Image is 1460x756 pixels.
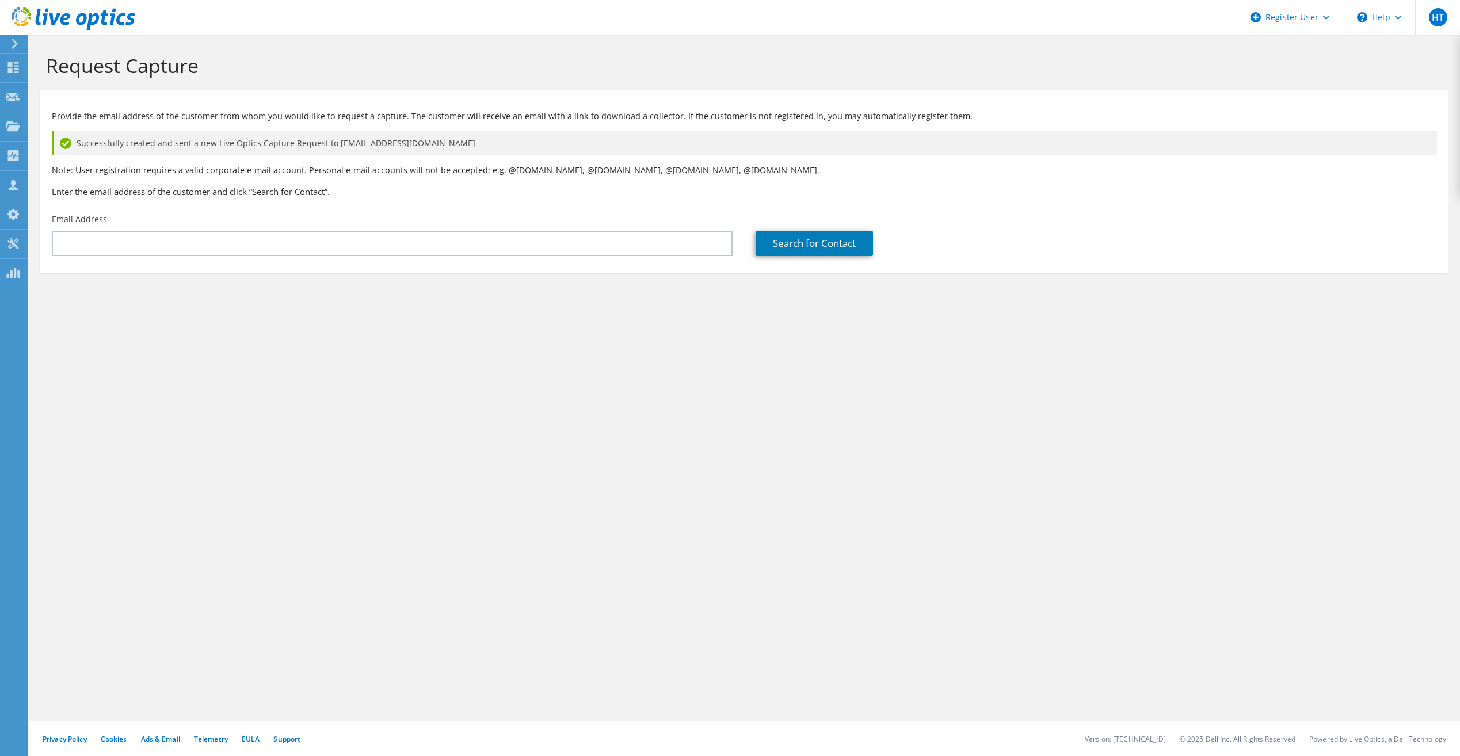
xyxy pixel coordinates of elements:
[273,734,300,744] a: Support
[1357,12,1367,22] svg: \n
[101,734,127,744] a: Cookies
[77,137,475,150] span: Successfully created and sent a new Live Optics Capture Request to [EMAIL_ADDRESS][DOMAIN_NAME]
[52,110,1437,123] p: Provide the email address of the customer from whom you would like to request a capture. The cust...
[1429,8,1447,26] span: HT
[756,231,873,256] a: Search for Contact
[1085,734,1166,744] li: Version: [TECHNICAL_ID]
[43,734,87,744] a: Privacy Policy
[46,54,1437,78] h1: Request Capture
[242,734,260,744] a: EULA
[194,734,228,744] a: Telemetry
[1309,734,1446,744] li: Powered by Live Optics, a Dell Technology
[52,185,1437,198] h3: Enter the email address of the customer and click “Search for Contact”.
[1180,734,1295,744] li: © 2025 Dell Inc. All Rights Reserved
[141,734,180,744] a: Ads & Email
[52,164,1437,177] p: Note: User registration requires a valid corporate e-mail account. Personal e-mail accounts will ...
[52,213,107,225] label: Email Address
